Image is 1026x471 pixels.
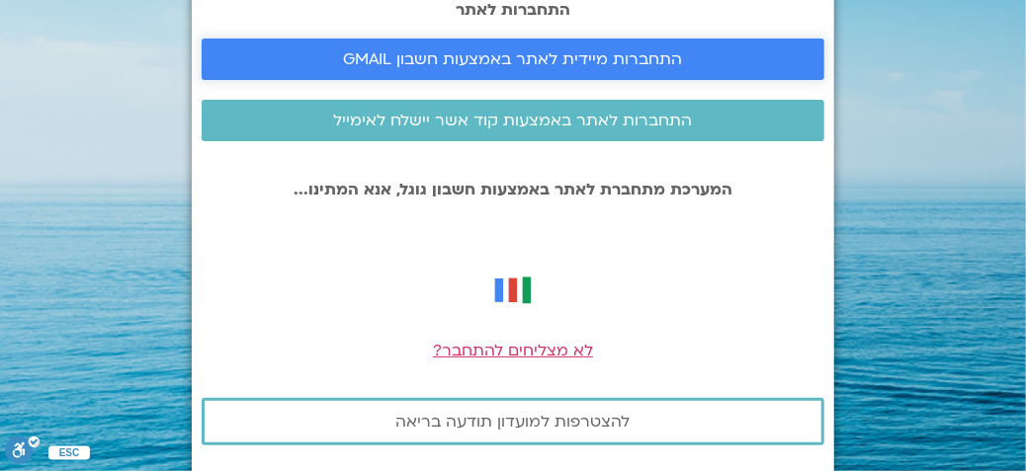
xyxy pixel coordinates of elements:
h2: התחברות לאתר [202,1,824,19]
span: התחברות מיידית לאתר באמצעות חשבון GMAIL [344,50,683,68]
span: להצטרפות למועדון תודעה בריאה [396,413,631,431]
a: לא מצליחים להתחבר? [433,340,593,361]
span: התחברות לאתר באמצעות קוד אשר יישלח לאימייל [334,112,693,129]
a: התחברות לאתר באמצעות קוד אשר יישלח לאימייל [202,100,824,141]
p: המערכת מתחברת לאתר באמצעות חשבון גוגל, אנא המתינו... [202,181,824,198]
a: להצטרפות למועדון תודעה בריאה [202,398,824,445]
a: התחברות מיידית לאתר באמצעות חשבון GMAIL [202,39,824,80]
